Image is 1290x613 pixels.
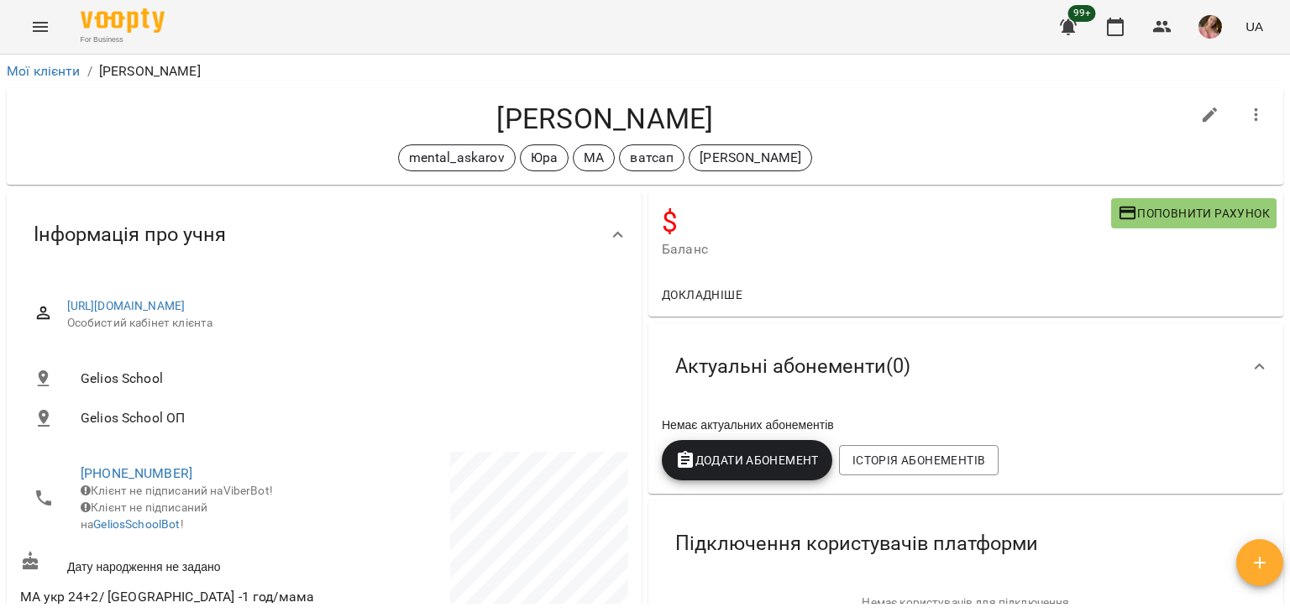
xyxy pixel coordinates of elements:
[1118,203,1270,223] span: Поповнити рахунок
[655,280,749,310] button: Докладніше
[17,548,324,579] div: Дату народження не задано
[7,61,1283,81] nav: breadcrumb
[81,34,165,45] span: For Business
[81,369,615,389] span: Gelios School
[99,61,201,81] p: [PERSON_NAME]
[87,61,92,81] li: /
[1198,15,1222,39] img: e4201cb721255180434d5b675ab1e4d4.jpg
[662,440,832,480] button: Додати Абонемент
[531,148,558,168] p: Юра
[839,445,999,475] button: Історія абонементів
[648,323,1283,410] div: Актуальні абонементи(0)
[675,531,1038,557] span: Підключення користувачів платформи
[93,517,180,531] a: GeliosSchoolBot
[81,465,192,481] a: [PHONE_NUMBER]
[7,191,642,278] div: Інформація про учня
[584,148,604,168] p: МА
[630,148,674,168] p: ватсап
[700,148,801,168] p: [PERSON_NAME]
[409,148,505,168] p: mental_askarov
[20,102,1190,136] h4: [PERSON_NAME]
[619,144,684,171] div: ватсап
[1239,11,1270,42] button: UA
[520,144,569,171] div: Юра
[675,450,819,470] span: Додати Абонемент
[648,500,1283,587] div: Підключення користувачів платформи
[398,144,516,171] div: mental_askarov
[81,8,165,33] img: Voopty Logo
[7,63,81,79] a: Мої клієнти
[662,595,1270,611] p: Немає користувачів для підключення
[81,408,615,428] span: Gelios School ОП
[689,144,812,171] div: [PERSON_NAME]
[662,239,1111,259] span: Баланс
[658,413,1273,437] div: Немає актуальних абонементів
[81,500,207,531] span: Клієнт не підписаний на !
[67,299,186,312] a: [URL][DOMAIN_NAME]
[1068,5,1096,22] span: 99+
[1245,18,1263,35] span: UA
[675,354,910,380] span: Актуальні абонементи ( 0 )
[662,285,742,305] span: Докладніше
[1111,198,1277,228] button: Поповнити рахунок
[34,222,226,248] span: Інформація про учня
[573,144,615,171] div: МА
[67,315,615,332] span: Особистий кабінет клієнта
[662,205,1111,239] h4: $
[852,450,985,470] span: Історія абонементів
[20,7,60,47] button: Menu
[81,484,273,497] span: Клієнт не підписаний на ViberBot!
